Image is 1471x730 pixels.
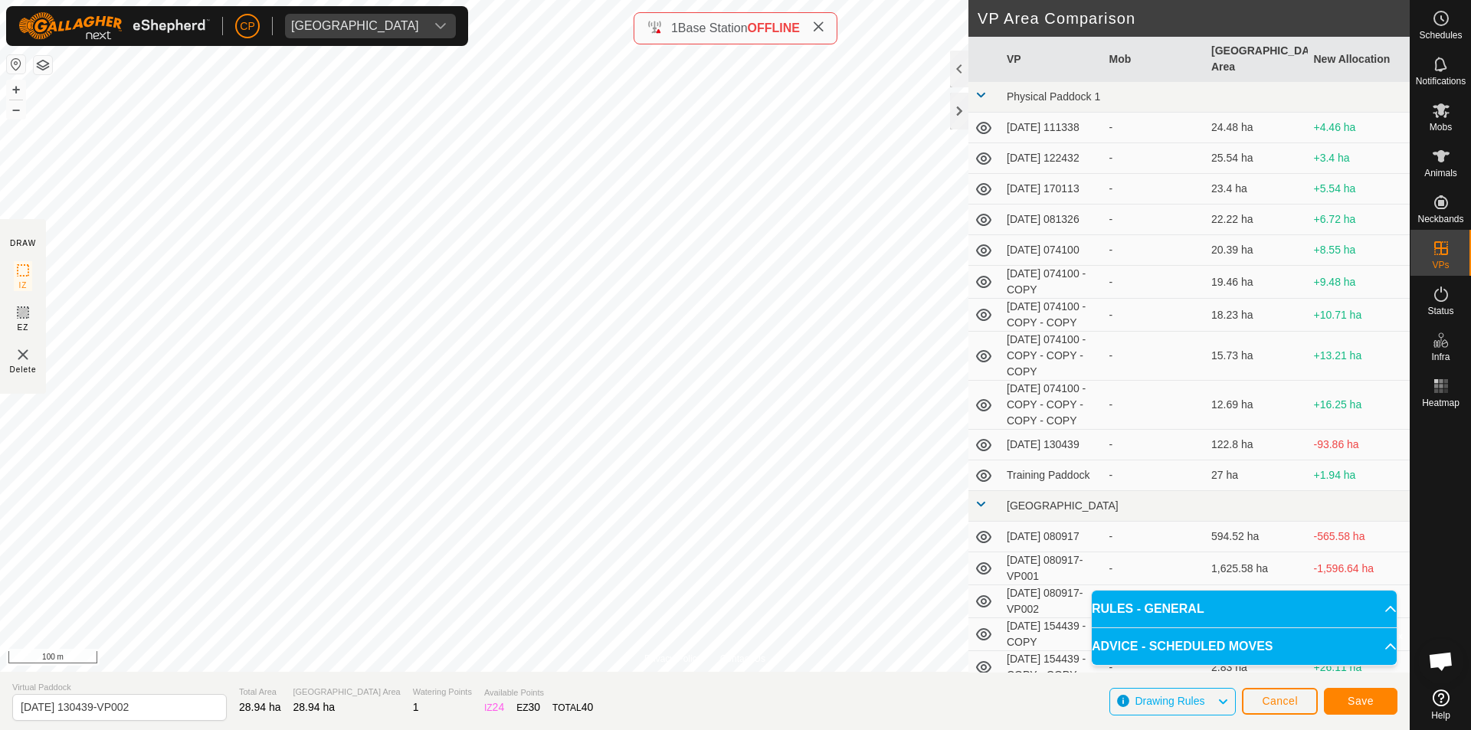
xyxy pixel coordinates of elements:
[1092,600,1204,618] span: RULES - GENERAL
[1001,522,1103,552] td: [DATE] 080917
[1109,181,1200,197] div: -
[1308,552,1410,585] td: -1,596.64 ha
[18,12,210,40] img: Gallagher Logo
[1001,381,1103,430] td: [DATE] 074100 - COPY - COPY - COPY - COPY
[1205,235,1308,266] td: 20.39 ha
[1001,618,1103,651] td: [DATE] 154439 - COPY
[720,652,765,666] a: Contact Us
[1308,651,1410,684] td: +26.11 ha
[1001,332,1103,381] td: [DATE] 074100 - COPY - COPY - COPY
[1109,467,1200,483] div: -
[239,686,281,699] span: Total Area
[1092,628,1397,665] p-accordion-header: ADVICE - SCHEDULED MOVES
[1419,31,1462,40] span: Schedules
[493,701,505,713] span: 24
[1205,585,1308,618] td: 1,694.4 ha
[1001,651,1103,684] td: [DATE] 154439 - COPY - COPY
[1001,266,1103,299] td: [DATE] 074100 - COPY
[1424,169,1457,178] span: Animals
[19,280,28,291] span: IZ
[1092,591,1397,627] p-accordion-header: RULES - GENERAL
[1109,274,1200,290] div: -
[1308,430,1410,460] td: -93.86 ha
[1001,552,1103,585] td: [DATE] 080917-VP001
[1205,143,1308,174] td: 25.54 ha
[1205,37,1308,82] th: [GEOGRAPHIC_DATA] Area
[1242,688,1318,715] button: Cancel
[1109,242,1200,258] div: -
[1308,299,1410,332] td: +10.71 ha
[978,9,1410,28] h2: VP Area Comparison
[1205,460,1308,491] td: 27 ha
[1103,37,1206,82] th: Mob
[1001,113,1103,143] td: [DATE] 111338
[1109,561,1200,577] div: -
[1109,437,1200,453] div: -
[240,18,254,34] span: CP
[413,701,419,713] span: 1
[1205,299,1308,332] td: 18.23 ha
[1001,143,1103,174] td: [DATE] 122432
[671,21,678,34] span: 1
[1109,119,1200,136] div: -
[10,364,37,375] span: Delete
[285,14,425,38] span: Manbulloo Station
[1007,90,1100,103] span: Physical Paddock 1
[10,237,36,249] div: DRAW
[1205,266,1308,299] td: 19.46 ha
[1308,460,1410,491] td: +1.94 ha
[1001,430,1103,460] td: [DATE] 130439
[1308,266,1410,299] td: +9.48 ha
[239,701,281,713] span: 28.94 ha
[1308,381,1410,430] td: +16.25 ha
[1422,398,1460,408] span: Heatmap
[7,100,25,119] button: –
[1135,695,1204,707] span: Drawing Rules
[1308,37,1410,82] th: New Allocation
[1308,205,1410,235] td: +6.72 ha
[1205,174,1308,205] td: 23.4 ha
[1427,306,1453,316] span: Status
[1308,143,1410,174] td: +3.4 ha
[1205,205,1308,235] td: 22.22 ha
[1324,688,1397,715] button: Save
[293,701,336,713] span: 28.94 ha
[1348,695,1374,707] span: Save
[1205,430,1308,460] td: 122.8 ha
[1205,381,1308,430] td: 12.69 ha
[1308,174,1410,205] td: +5.54 ha
[1109,211,1200,228] div: -
[14,345,32,364] img: VP
[1109,150,1200,166] div: -
[425,14,456,38] div: dropdown trigger
[1001,174,1103,205] td: [DATE] 170113
[1205,552,1308,585] td: 1,625.58 ha
[1109,529,1200,545] div: -
[1205,651,1308,684] td: 2.83 ha
[484,699,504,715] div: IZ
[1430,123,1452,132] span: Mobs
[678,21,748,34] span: Base Station
[34,56,52,74] button: Map Layers
[1109,348,1200,364] div: -
[1308,113,1410,143] td: +4.46 ha
[1001,299,1103,332] td: [DATE] 074100 - COPY - COPY
[12,681,227,694] span: Virtual Paddock
[1109,397,1200,413] div: -
[1109,307,1200,323] div: -
[1001,205,1103,235] td: [DATE] 081326
[748,21,800,34] span: OFFLINE
[18,322,29,333] span: EZ
[1410,683,1471,726] a: Help
[1205,522,1308,552] td: 594.52 ha
[1109,660,1200,676] div: -
[1092,637,1273,656] span: ADVICE - SCHEDULED MOVES
[1308,235,1410,266] td: +8.55 ha
[7,55,25,74] button: Reset Map
[1205,113,1308,143] td: 24.48 ha
[644,652,702,666] a: Privacy Policy
[1001,460,1103,491] td: Training Paddock
[1001,585,1103,618] td: [DATE] 080917-VP002
[1431,352,1450,362] span: Infra
[7,80,25,99] button: +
